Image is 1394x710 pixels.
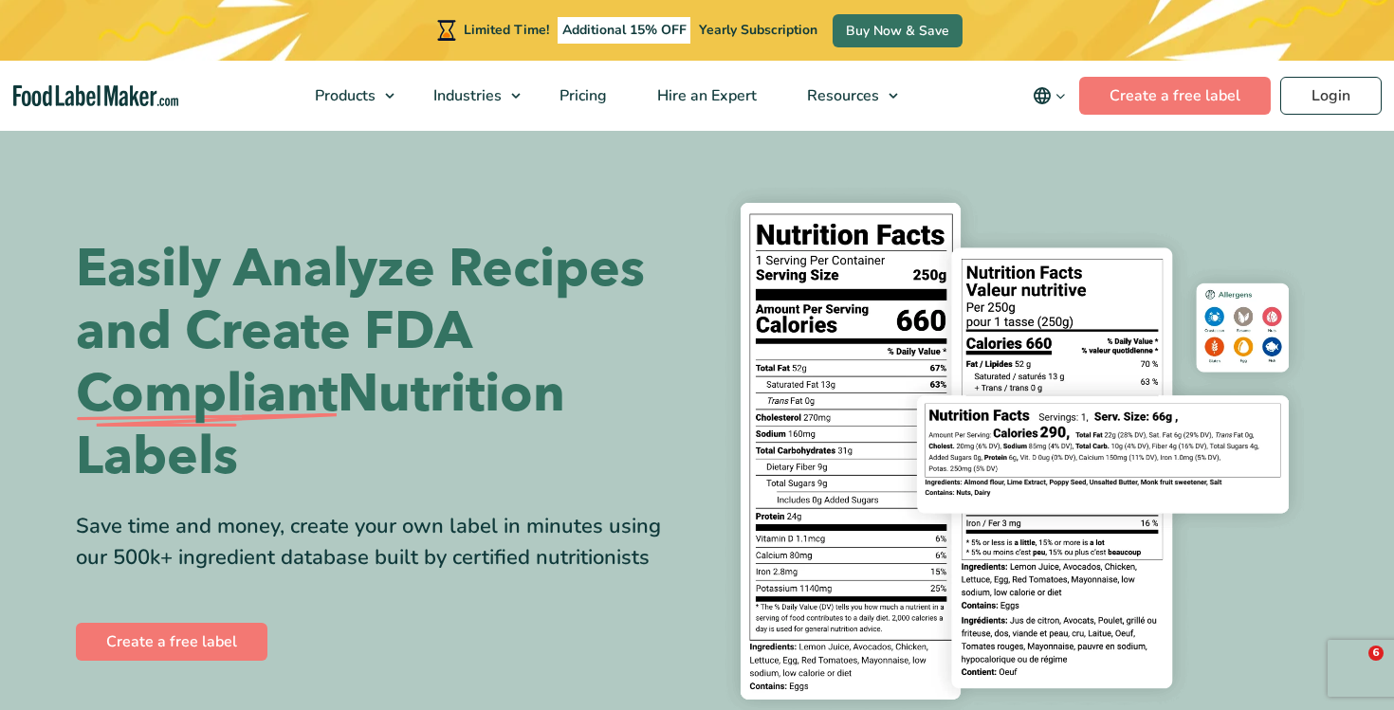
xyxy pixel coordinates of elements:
div: Save time and money, create your own label in minutes using our 500k+ ingredient database built b... [76,511,683,573]
a: Create a free label [1079,77,1271,115]
span: Compliant [76,363,338,426]
span: Pricing [554,85,609,106]
span: Yearly Subscription [699,21,817,39]
span: Resources [801,85,881,106]
span: Industries [428,85,504,106]
h1: Easily Analyze Recipes and Create FDA Nutrition Labels [76,238,683,488]
a: Login [1280,77,1382,115]
span: Products [309,85,377,106]
span: Additional 15% OFF [558,17,691,44]
a: Hire an Expert [633,61,778,131]
span: Hire an Expert [651,85,759,106]
a: Resources [782,61,908,131]
a: Buy Now & Save [833,14,963,47]
iframe: Intercom live chat [1330,646,1375,691]
span: Limited Time! [464,21,549,39]
a: Pricing [535,61,628,131]
a: Create a free label [76,623,267,661]
a: Industries [409,61,530,131]
span: 6 [1368,646,1384,661]
a: Products [290,61,404,131]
